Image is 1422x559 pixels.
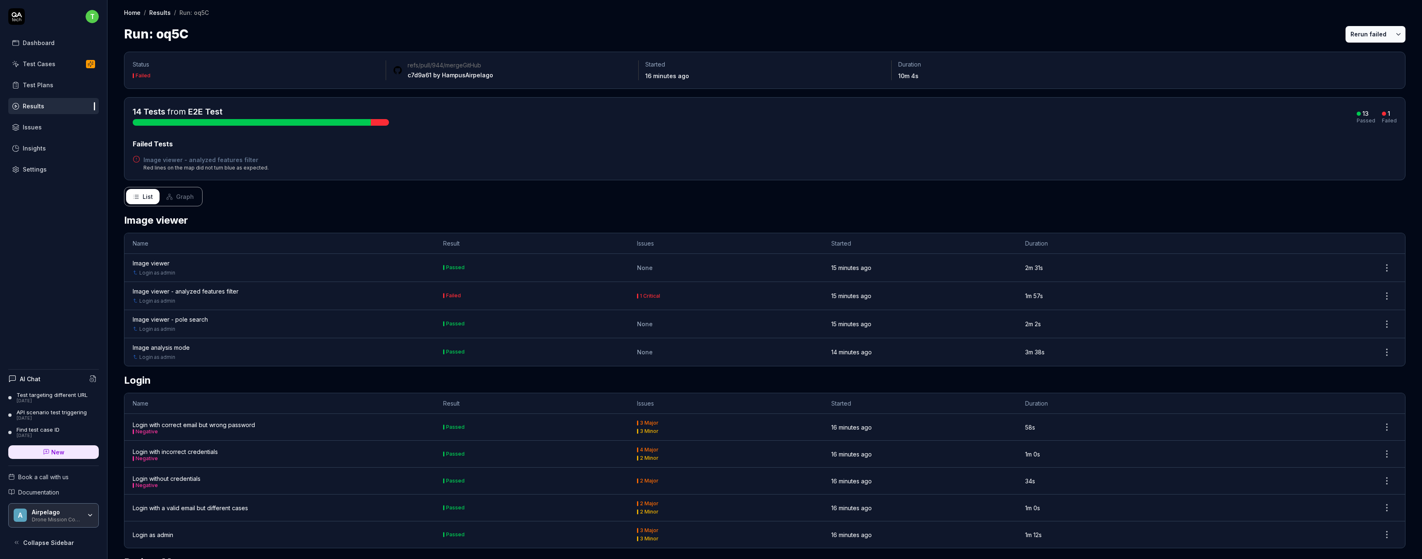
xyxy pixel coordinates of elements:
div: Passed [446,321,465,326]
div: Passed [446,451,465,456]
div: Login with a valid email but different cases [133,504,248,512]
div: / [174,8,176,17]
a: Login as admin [139,354,175,361]
a: Documentation [8,488,99,497]
div: Test Plans [23,81,53,89]
a: Home [124,8,141,17]
a: Login as admin [139,325,175,333]
span: t [86,10,99,23]
div: Login without credentials [133,474,200,488]
time: 16 minutes ago [831,478,872,485]
time: 16 minutes ago [831,504,872,511]
th: Name [124,233,435,254]
a: Image analysis mode [133,343,190,352]
button: Failed [443,291,461,300]
time: 10m 4s [898,72,919,79]
div: Airpelago [32,509,81,516]
time: 2m 2s [1025,320,1041,327]
time: 3m 38s [1025,349,1045,356]
button: t [86,8,99,25]
div: Run: oq5C [179,8,209,17]
button: List [126,189,160,204]
div: [DATE] [17,416,87,421]
time: 1m 57s [1025,292,1043,299]
time: 1m 0s [1025,451,1040,458]
button: AAirpelagoDrone Mission Control [8,503,99,528]
div: 1 Critical [640,294,660,299]
time: 58s [1025,424,1035,431]
span: Documentation [18,488,59,497]
a: Login with correct email but wrong passwordNegative [133,420,255,434]
div: [DATE] [17,398,88,404]
a: Results [8,98,99,114]
span: from [167,107,186,117]
div: Results [23,102,44,110]
a: Image viewer [133,259,169,268]
div: 1 [1388,110,1390,117]
a: refs/pull/944/merge [408,62,463,69]
button: Negative [136,483,158,488]
div: 3 Major [640,528,659,533]
div: [DATE] [17,433,60,439]
div: Passed [446,425,465,430]
a: Login with incorrect credentialsNegative [133,447,218,461]
div: 2 Major [640,478,659,483]
div: 2 Minor [640,509,659,514]
h4: Image viewer - analyzed features filter [143,155,269,164]
h2: Login [124,373,1405,388]
h4: AI Chat [20,375,41,383]
div: Red lines on the map did not turn blue as expected. [143,164,269,172]
a: Login as admin [133,530,173,539]
div: Passed [446,349,465,354]
a: Results [149,8,171,17]
th: Duration [1017,393,1211,414]
time: 15 minutes ago [831,292,871,299]
a: Login as admin [139,297,175,305]
button: Negative [136,456,158,461]
div: Failed [446,293,461,298]
div: by [408,71,493,79]
div: 3 Minor [640,536,659,541]
div: Passed [446,532,465,537]
div: Login with incorrect credentials [133,447,218,461]
time: 2m 31s [1025,264,1043,271]
p: Started [645,60,885,69]
time: 15 minutes ago [831,264,871,271]
p: Status [133,60,379,69]
a: Test Plans [8,77,99,93]
div: Find test case ID [17,426,60,433]
div: None [637,263,814,272]
div: 3 Minor [640,429,659,434]
th: Issues [629,233,823,254]
div: Issues [23,123,42,131]
a: Image viewer - analyzed features filter [133,287,239,296]
span: Graph [176,192,194,201]
div: Failed [136,73,150,78]
span: Collapse Sidebar [23,538,74,547]
th: Name [124,393,435,414]
time: 16 minutes ago [831,424,872,431]
th: Result [435,233,629,254]
div: Failed [1382,118,1397,123]
th: Started [823,393,1017,414]
time: 16 minutes ago [645,72,689,79]
button: Rerun failed [1346,26,1391,43]
div: Dashboard [23,38,55,47]
div: None [637,320,814,328]
h2: Image viewer [124,213,1405,228]
time: 1m 0s [1025,504,1040,511]
a: Find test case ID[DATE] [8,426,99,439]
th: Duration [1017,233,1211,254]
div: 2 Minor [640,456,659,461]
a: API scenario test triggering[DATE] [8,409,99,421]
div: / [144,8,146,17]
a: Dashboard [8,35,99,51]
div: 4 Major [640,447,659,452]
span: Book a call with us [18,473,69,481]
p: Duration [898,60,1138,69]
time: 16 minutes ago [831,451,872,458]
div: Test Cases [23,60,55,68]
div: GitHub [408,61,493,69]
